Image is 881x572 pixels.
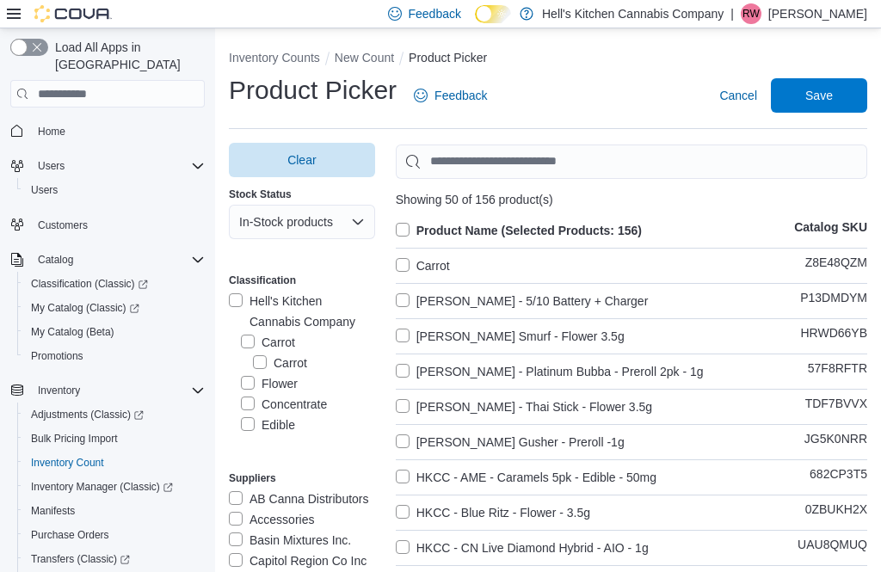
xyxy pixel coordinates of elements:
[24,346,90,366] a: Promotions
[396,193,867,206] div: Showing 50 of 156 product(s)
[229,73,397,108] h1: Product Picker
[3,248,212,272] button: Catalog
[805,87,833,104] span: Save
[34,5,112,22] img: Cova
[17,178,212,202] button: Users
[805,255,867,276] p: Z8E48QZM
[38,159,65,173] span: Users
[31,325,114,339] span: My Catalog (Beta)
[409,5,461,22] span: Feedback
[31,349,83,363] span: Promotions
[31,277,148,291] span: Classification (Classic)
[17,451,212,475] button: Inventory Count
[229,205,375,239] button: In-Stock products
[800,326,867,347] p: HRWD66YB
[396,326,625,347] label: [PERSON_NAME] Smurf - Flower 3.5g
[31,380,205,401] span: Inventory
[24,501,205,521] span: Manifests
[31,408,144,421] span: Adjustments (Classic)
[805,397,867,417] p: TDF7BVVX
[48,39,205,73] span: Load All Apps in [GEOGRAPHIC_DATA]
[31,480,173,494] span: Inventory Manager (Classic)
[335,51,394,65] button: New Count
[24,404,205,425] span: Adjustments (Classic)
[17,499,212,523] button: Manifests
[229,489,369,509] label: AB Canna Distributors
[31,552,130,566] span: Transfers (Classic)
[38,384,80,397] span: Inventory
[229,530,351,550] label: Basin Mixtures Inc.
[771,78,867,113] button: Save
[24,274,155,294] a: Classification (Classic)
[24,525,205,545] span: Purchase Orders
[24,428,125,449] a: Bulk Pricing Import
[409,51,487,65] button: Product Picker
[38,218,88,232] span: Customers
[229,291,375,332] label: Hell's Kitchen Cannabis Company
[17,547,212,571] a: Transfers (Classic)
[31,301,139,315] span: My Catalog (Classic)
[31,120,205,141] span: Home
[3,212,212,237] button: Customers
[434,87,487,104] span: Feedback
[17,427,212,451] button: Bulk Pricing Import
[229,509,314,530] label: Accessories
[475,5,511,23] input: Dark Mode
[24,452,111,473] a: Inventory Count
[798,538,867,558] p: UAU8QMUQ
[712,78,764,113] button: Cancel
[31,156,205,176] span: Users
[396,502,590,523] label: HKCC - Blue Ritz - Flower - 3.5g
[17,344,212,368] button: Promotions
[31,156,71,176] button: Users
[241,373,298,394] label: Flower
[253,353,307,373] label: Carrot
[24,322,205,342] span: My Catalog (Beta)
[287,151,316,169] span: Clear
[24,180,65,200] a: Users
[3,118,212,143] button: Home
[31,380,87,401] button: Inventory
[31,249,80,270] button: Catalog
[24,525,116,545] a: Purchase Orders
[31,183,58,197] span: Users
[241,332,295,353] label: Carrot
[31,249,205,270] span: Catalog
[17,523,212,547] button: Purchase Orders
[24,274,205,294] span: Classification (Classic)
[17,272,212,296] a: Classification (Classic)
[31,528,109,542] span: Purchase Orders
[17,320,212,344] button: My Catalog (Beta)
[24,428,205,449] span: Bulk Pricing Import
[808,361,867,382] p: 57F8RFTR
[396,397,652,417] label: [PERSON_NAME] - Thai Stick - Flower 3.5g
[794,220,867,241] p: Catalog SKU
[24,477,205,497] span: Inventory Manager (Classic)
[730,3,734,24] p: |
[719,87,757,104] span: Cancel
[396,145,867,179] input: Use aria labels when no actual label is in use
[229,49,867,70] nav: An example of EuiBreadcrumbs
[396,467,656,488] label: HKCC - AME - Caramels 5pk - Edible - 50mg
[396,538,649,558] label: HKCC - CN Live Diamond Hybrid - AIO - 1g
[396,291,649,311] label: [PERSON_NAME] - 5/10 Battery + Charger
[24,452,205,473] span: Inventory Count
[24,322,121,342] a: My Catalog (Beta)
[24,298,146,318] a: My Catalog (Classic)
[24,346,205,366] span: Promotions
[31,456,104,470] span: Inventory Count
[229,143,375,177] button: Clear
[741,3,761,24] div: Roderic Webb
[768,3,867,24] p: [PERSON_NAME]
[31,121,72,142] a: Home
[24,477,180,497] a: Inventory Manager (Classic)
[38,125,65,138] span: Home
[804,432,867,452] p: JG5K0NRR
[24,298,205,318] span: My Catalog (Classic)
[229,51,320,65] button: Inventory Counts
[742,3,760,24] span: RW
[31,504,75,518] span: Manifests
[38,253,73,267] span: Catalog
[396,255,450,276] label: Carrot
[241,415,295,435] label: Edible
